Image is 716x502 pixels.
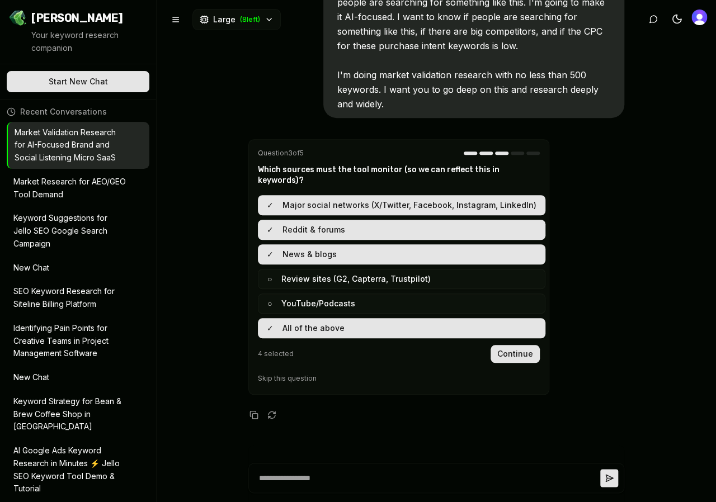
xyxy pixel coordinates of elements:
[13,212,127,250] p: Keyword Suggestions for Jello SEO Google Search Campaign
[267,273,272,285] span: ○
[7,207,149,254] button: Keyword Suggestions for Jello SEO Google Search Campaign
[258,244,545,264] button: ✓News & blogs
[7,367,149,389] button: New Chat
[7,281,149,315] button: SEO Keyword Research for Siteline Billing Platform
[9,9,27,27] img: Jello SEO Logo
[258,195,545,215] button: ✓Major social networks (X/Twitter, Facebook, Instagram, LinkedIn)
[691,10,707,25] button: Open user button
[13,262,127,274] p: New Chat
[691,10,707,25] img: 's logo
[20,106,107,117] span: Recent Conversations
[13,322,127,360] p: Identifying Pain Points for Creative Teams in Project Management Software
[258,149,304,158] span: Question 3 of 5
[7,440,149,500] button: AI Google Ads Keyword Research in Minutes ⚡️ Jello SEO Keyword Tool Demo & Tutorial
[7,318,149,364] button: Identifying Pain Points for Creative Teams in Project Management Software
[213,14,235,25] span: Large
[15,126,127,164] p: Market Validation Research for AI-Focused Brand and Social Listening Micro SaaS
[267,249,274,260] span: ✓
[491,345,540,363] button: Continue
[258,220,545,240] button: ✓Reddit & forums
[258,269,545,289] button: ○Review sites (G2, Capterra, Trustpilot)
[31,29,147,55] p: Your keyword research companion
[192,9,281,30] button: Large(8left)
[49,76,108,87] span: Start New Chat
[7,171,149,206] button: Market Research for AEO/GEO Tool Demand
[7,391,149,438] button: Keyword Strategy for Bean & Brew Coffee Shop in [GEOGRAPHIC_DATA]
[258,293,545,314] button: ○YouTube/Podcasts
[13,176,127,201] p: Market Research for AEO/GEO Tool Demand
[258,318,545,338] button: ✓All of the above
[267,298,272,309] span: ○
[13,395,127,433] p: Keyword Strategy for Bean & Brew Coffee Shop in [GEOGRAPHIC_DATA]
[258,374,317,383] button: Skip this question
[13,371,127,384] p: New Chat
[240,15,260,24] span: ( 8 left)
[267,224,274,235] span: ✓
[267,323,274,334] span: ✓
[13,285,127,311] p: SEO Keyword Research for Siteline Billing Platform
[8,122,149,169] button: Market Validation Research for AI-Focused Brand and Social Listening Micro SaaS
[7,257,149,279] button: New Chat
[31,10,123,26] span: [PERSON_NAME]
[258,164,540,186] h3: Which sources must the tool monitor (so we can reflect this in keywords)?
[7,71,149,92] button: Start New Chat
[258,349,294,358] span: 4 selected
[13,444,127,495] p: AI Google Ads Keyword Research in Minutes ⚡️ Jello SEO Keyword Tool Demo & Tutorial
[267,200,274,211] span: ✓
